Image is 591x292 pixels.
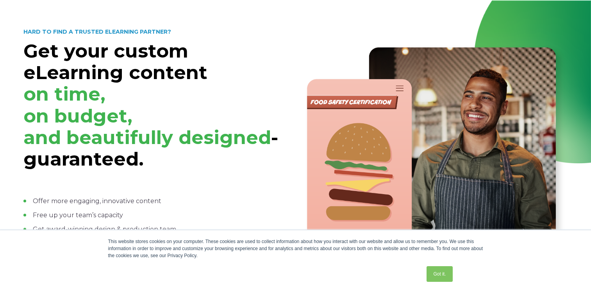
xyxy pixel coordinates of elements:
div: This website stores cookies on your computer. These cookies are used to collect information about... [108,238,483,259]
strong: HARD TO FIND A TRUSTED ELEARNING PARTNER? [23,28,171,35]
span: on budget, [23,105,132,127]
strong: Get your custom eLearning content -guaranteed. [23,40,278,170]
li: Free up your team’s capacity [23,211,289,220]
a: Got it. [427,266,452,282]
span: and beautifully designed [23,126,271,149]
li: Get award-winning design & production team [23,225,289,234]
span: on time, [23,83,105,105]
li: Offer more engaging, innovative content [23,196,289,206]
